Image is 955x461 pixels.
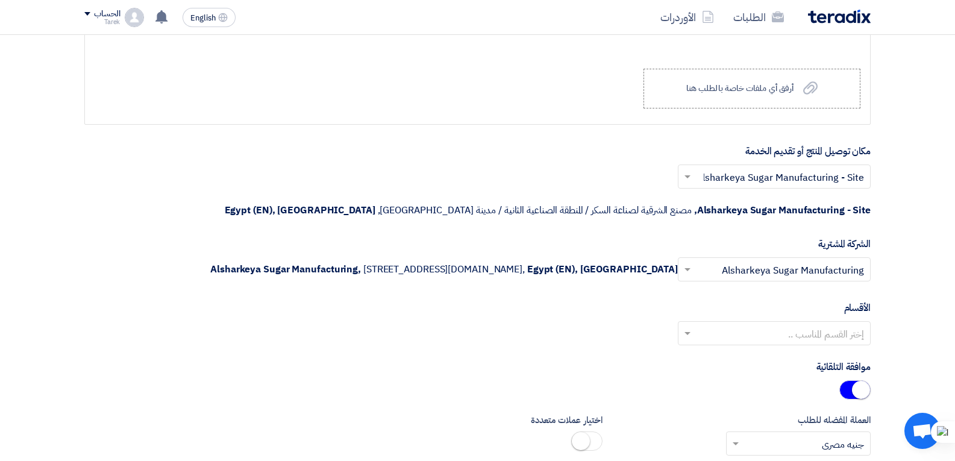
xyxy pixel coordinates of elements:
[125,8,144,27] img: profile_test.png
[527,262,678,277] span: Egypt (EN), [GEOGRAPHIC_DATA]
[94,9,120,19] div: الحساب
[904,413,941,449] div: Open chat
[808,10,871,24] img: Teradix logo
[745,144,871,158] label: مكان توصيل المنتج أو تقديم الخدمة
[378,203,692,218] span: مصنع الشرقية لصناعة السكر / المنطقة الصناعية الثانية / مدينة [GEOGRAPHIC_DATA],
[225,203,375,218] span: Egypt (EN), [GEOGRAPHIC_DATA]
[651,3,724,31] a: الأوردرات
[686,84,794,93] div: أرفق أي ملفات خاصة بالطلب هنا
[816,360,871,374] label: موافقة التلقائية
[694,203,871,218] span: Alsharkeya Sugar Manufacturing - Site,
[352,413,603,427] label: اختيار عملات متعددة
[844,301,871,315] label: الأقسام
[724,3,794,31] a: الطلبات
[210,262,361,277] span: Alsharkeya Sugar Manufacturing,
[363,262,525,277] span: [STREET_ADDRESS][DOMAIN_NAME],
[183,8,236,27] button: English
[818,237,871,251] label: الشركة المشترية
[84,19,120,25] div: Tarek
[190,14,216,22] span: English
[621,413,871,427] label: العملة المفضله للطلب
